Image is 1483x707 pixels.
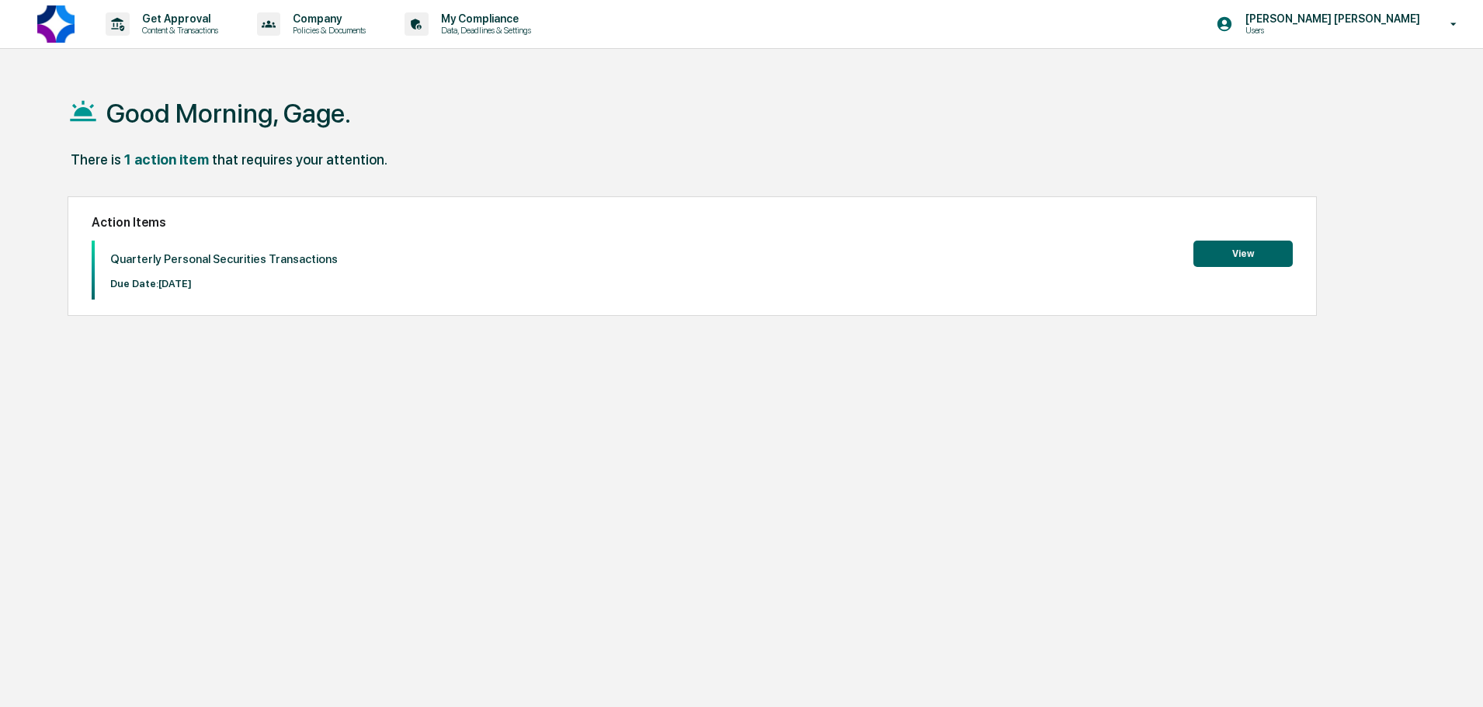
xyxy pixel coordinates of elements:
p: Data, Deadlines & Settings [429,25,539,36]
p: My Compliance [429,12,539,25]
div: that requires your attention. [212,151,387,168]
p: Due Date: [DATE] [110,278,338,289]
p: Policies & Documents [280,25,373,36]
p: Get Approval [130,12,226,25]
button: View [1193,241,1293,267]
p: Users [1233,25,1385,36]
a: View [1193,245,1293,260]
p: Content & Transactions [130,25,226,36]
img: logo [37,5,75,43]
h2: Action Items [92,215,1293,230]
p: Company [280,12,373,25]
p: Quarterly Personal Securities Transactions [110,252,338,266]
div: 1 action item [124,151,209,168]
p: [PERSON_NAME] [PERSON_NAME] [1233,12,1428,25]
div: There is [71,151,121,168]
h1: Good Morning, Gage. [106,98,351,129]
